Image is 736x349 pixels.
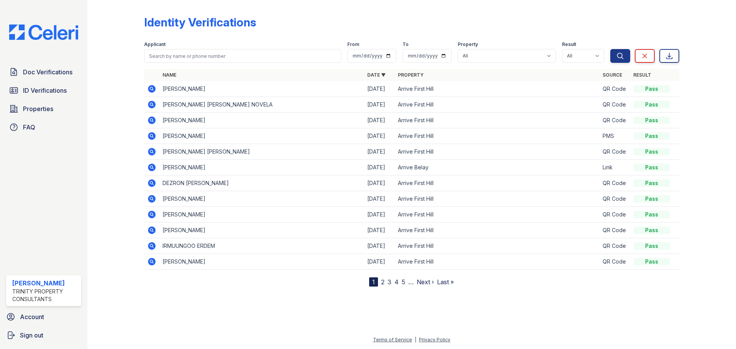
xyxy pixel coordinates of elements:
[369,277,378,287] div: 1
[159,254,364,270] td: [PERSON_NAME]
[159,113,364,128] td: [PERSON_NAME]
[394,278,399,286] a: 4
[159,191,364,207] td: [PERSON_NAME]
[437,278,454,286] a: Last »
[600,191,630,207] td: QR Code
[364,254,395,270] td: [DATE]
[395,113,600,128] td: Arrive First Hill
[6,64,81,80] a: Doc Verifications
[600,113,630,128] td: QR Code
[633,242,670,250] div: Pass
[419,337,450,342] a: Privacy Policy
[364,223,395,238] td: [DATE]
[364,128,395,144] td: [DATE]
[159,223,364,238] td: [PERSON_NAME]
[159,97,364,113] td: [PERSON_NAME] [PERSON_NAME] NOVELA
[364,144,395,160] td: [DATE]
[395,254,600,270] td: Arrive First Hill
[395,223,600,238] td: Arrive First Hill
[633,72,651,78] a: Result
[3,25,84,40] img: CE_Logo_Blue-a8612792a0a2168367f1c8372b55b34899dd931a85d93a1a3d3e32e68fde9ad4.png
[159,175,364,191] td: DEZRON [PERSON_NAME]
[395,191,600,207] td: Arrive First Hill
[408,277,414,287] span: …
[395,81,600,97] td: Arrive First Hill
[388,278,391,286] a: 3
[364,113,395,128] td: [DATE]
[395,207,600,223] td: Arrive First Hill
[417,278,434,286] a: Next ›
[20,331,43,340] span: Sign out
[159,144,364,160] td: [PERSON_NAME] [PERSON_NAME]
[23,104,53,113] span: Properties
[395,160,600,175] td: Arrive Belay
[458,41,478,48] label: Property
[3,328,84,343] a: Sign out
[600,97,630,113] td: QR Code
[347,41,359,48] label: From
[633,164,670,171] div: Pass
[364,207,395,223] td: [DATE]
[603,72,622,78] a: Source
[600,144,630,160] td: QR Code
[415,337,416,342] div: |
[633,148,670,156] div: Pass
[373,337,412,342] a: Terms of Service
[3,309,84,324] a: Account
[633,258,670,265] div: Pass
[600,160,630,175] td: Link
[395,97,600,113] td: Arrive First Hill
[562,41,576,48] label: Result
[600,81,630,97] td: QR Code
[633,101,670,108] div: Pass
[12,288,78,303] div: Trinity Property Consultants
[20,312,44,321] span: Account
[6,120,81,135] a: FAQ
[163,72,176,78] a: Name
[23,67,72,77] span: Doc Verifications
[367,72,386,78] a: Date ▼
[633,85,670,93] div: Pass
[364,175,395,191] td: [DATE]
[6,83,81,98] a: ID Verifications
[395,238,600,254] td: Arrive First Hill
[395,175,600,191] td: Arrive First Hill
[364,160,395,175] td: [DATE]
[600,175,630,191] td: QR Code
[381,278,384,286] a: 2
[600,238,630,254] td: QR Code
[23,123,35,132] span: FAQ
[395,144,600,160] td: Arrive First Hill
[633,132,670,140] div: Pass
[159,128,364,144] td: [PERSON_NAME]
[144,15,256,29] div: Identity Verifications
[395,128,600,144] td: Arrive First Hill
[364,81,395,97] td: [DATE]
[633,226,670,234] div: Pass
[633,211,670,218] div: Pass
[144,41,166,48] label: Applicant
[600,254,630,270] td: QR Code
[364,238,395,254] td: [DATE]
[364,191,395,207] td: [DATE]
[23,86,67,95] span: ID Verifications
[633,116,670,124] div: Pass
[398,72,424,78] a: Property
[159,207,364,223] td: [PERSON_NAME]
[600,223,630,238] td: QR Code
[12,279,78,288] div: [PERSON_NAME]
[600,128,630,144] td: PMS
[633,179,670,187] div: Pass
[600,207,630,223] td: QR Code
[402,278,405,286] a: 5
[633,195,670,203] div: Pass
[6,101,81,116] a: Properties
[144,49,341,63] input: Search by name or phone number
[364,97,395,113] td: [DATE]
[402,41,409,48] label: To
[159,160,364,175] td: [PERSON_NAME]
[159,81,364,97] td: [PERSON_NAME]
[159,238,364,254] td: IRMUUNGOO ERDEM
